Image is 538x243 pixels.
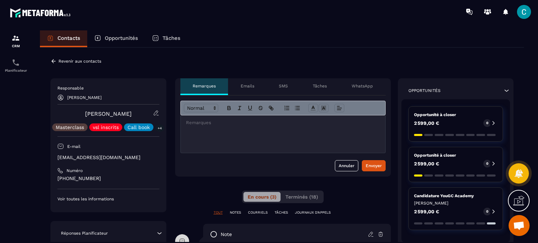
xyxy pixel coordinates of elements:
[230,210,241,215] p: NOTES
[248,210,268,215] p: COURRIELS
[105,35,138,41] p: Opportunités
[414,112,498,117] p: Opportunité à closer
[414,161,439,166] p: 2 599,00 €
[2,69,30,72] p: Planificateur
[2,53,30,78] a: schedulerschedulerPlanificateur
[57,154,159,161] p: [EMAIL_ADDRESS][DOMAIN_NAME]
[85,110,132,117] a: [PERSON_NAME]
[155,124,164,132] p: +4
[221,231,232,238] p: note
[243,192,281,202] button: En cours (3)
[2,44,30,48] p: CRM
[57,175,159,182] p: [PHONE_NUMBER]
[414,209,439,214] p: 2 599,00 €
[40,30,87,47] a: Contacts
[414,200,498,206] p: [PERSON_NAME]
[486,209,488,214] p: 0
[486,121,488,126] p: 0
[313,83,327,89] p: Tâches
[408,88,441,93] p: Opportunités
[163,35,180,41] p: Tâches
[414,152,498,158] p: Opportunité à closer
[241,83,254,89] p: Emails
[67,95,102,100] p: [PERSON_NAME]
[61,230,108,236] p: Réponses Planificateur
[67,168,83,173] p: Numéro
[214,210,223,215] p: TOUT
[12,58,20,67] img: scheduler
[57,35,80,41] p: Contacts
[87,30,145,47] a: Opportunités
[93,125,119,130] p: vsl inscrits
[366,162,382,169] div: Envoyer
[67,144,81,149] p: E-mail
[56,125,84,130] p: Masterclass
[2,29,30,53] a: formationformationCRM
[486,161,488,166] p: 0
[12,34,20,42] img: formation
[414,193,498,199] p: Candidature YouGC Academy
[285,194,318,200] span: Terminés (18)
[352,83,373,89] p: WhatsApp
[414,121,439,126] p: 2 599,00 €
[58,59,101,64] p: Revenir aux contacts
[145,30,187,47] a: Tâches
[281,192,322,202] button: Terminés (18)
[509,215,530,236] div: Ouvrir le chat
[275,210,288,215] p: TÂCHES
[193,83,216,89] p: Remarques
[127,125,150,130] p: Call book
[362,160,386,171] button: Envoyer
[279,83,288,89] p: SMS
[248,194,276,200] span: En cours (3)
[10,6,73,19] img: logo
[57,85,159,91] p: Responsable
[335,160,358,171] button: Annuler
[295,210,331,215] p: JOURNAUX D'APPELS
[57,196,159,202] p: Voir toutes les informations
